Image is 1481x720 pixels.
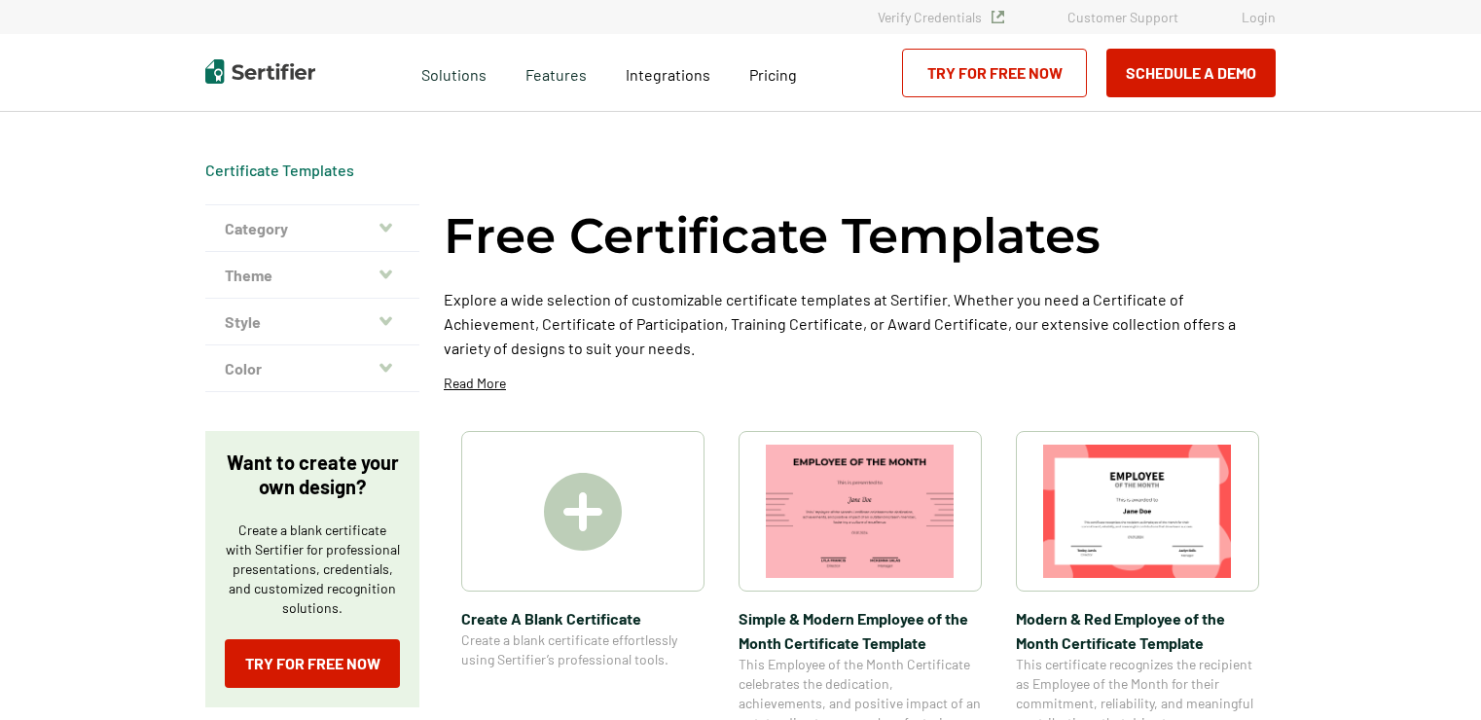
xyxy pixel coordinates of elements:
button: Style [205,299,419,345]
p: Explore a wide selection of customizable certificate templates at Sertifier. Whether you need a C... [444,287,1276,360]
span: Modern & Red Employee of the Month Certificate Template [1016,606,1259,655]
button: Category [205,205,419,252]
p: Create a blank certificate with Sertifier for professional presentations, credentials, and custom... [225,521,400,618]
p: Want to create your own design? [225,450,400,499]
img: Create A Blank Certificate [544,473,622,551]
span: Certificate Templates [205,161,354,180]
a: Try for Free Now [902,49,1087,97]
a: Certificate Templates [205,161,354,179]
span: Pricing [749,65,797,84]
a: Integrations [626,60,710,85]
h1: Free Certificate Templates [444,204,1101,268]
span: Integrations [626,65,710,84]
a: Verify Credentials [878,9,1004,25]
span: Create A Blank Certificate [461,606,704,630]
span: Features [525,60,587,85]
button: Theme [205,252,419,299]
a: Pricing [749,60,797,85]
a: Login [1242,9,1276,25]
span: Solutions [421,60,487,85]
div: Breadcrumb [205,161,354,180]
button: Color [205,345,419,392]
a: Customer Support [1067,9,1178,25]
img: Modern & Red Employee of the Month Certificate Template [1043,445,1232,578]
img: Verified [992,11,1004,23]
a: Try for Free Now [225,639,400,688]
span: Simple & Modern Employee of the Month Certificate Template [739,606,982,655]
span: Create a blank certificate effortlessly using Sertifier’s professional tools. [461,630,704,669]
p: Read More [444,374,506,393]
img: Sertifier | Digital Credentialing Platform [205,59,315,84]
img: Simple & Modern Employee of the Month Certificate Template [766,445,955,578]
